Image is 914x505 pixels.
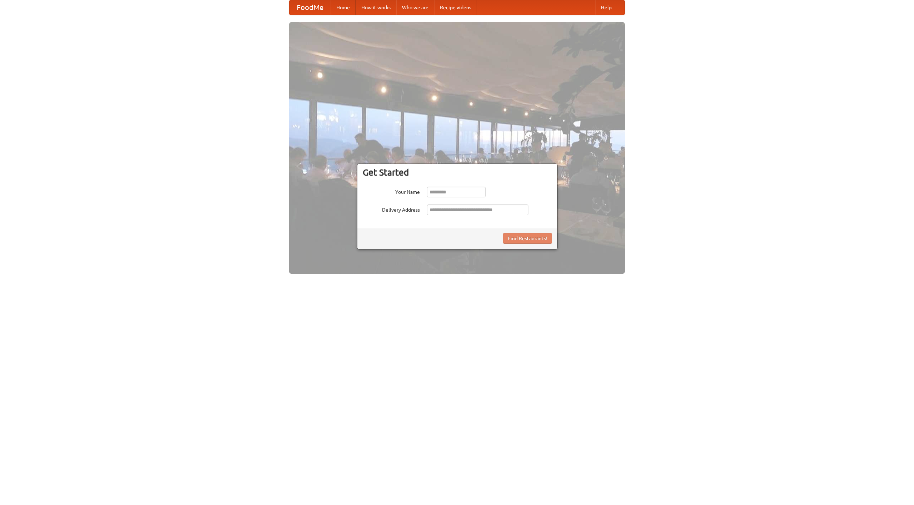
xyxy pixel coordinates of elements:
a: FoodMe [290,0,331,15]
a: Who we are [396,0,434,15]
a: How it works [356,0,396,15]
button: Find Restaurants! [503,233,552,244]
a: Recipe videos [434,0,477,15]
h3: Get Started [363,167,552,178]
label: Delivery Address [363,204,420,213]
label: Your Name [363,187,420,196]
a: Home [331,0,356,15]
a: Help [595,0,617,15]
